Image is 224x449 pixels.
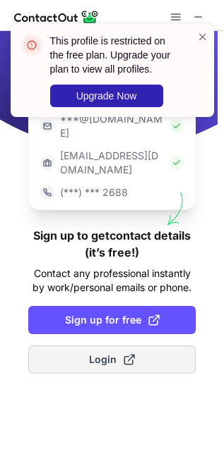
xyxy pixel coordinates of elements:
span: Upgrade Now [76,90,137,102]
img: https://contactout.com/extension/app/static/media/login-phone-icon.bacfcb865e29de816d437549d7f4cb... [40,185,54,199]
span: Sign up for free [65,313,160,327]
h1: Sign up to get contact details (it’s free!) [28,227,196,261]
button: Login [28,345,196,374]
p: [EMAIL_ADDRESS][DOMAIN_NAME] [60,149,164,177]
button: Sign up for free [28,306,196,334]
img: Check Icon [170,156,184,170]
p: Contact any professional instantly by work/personal emails or phone. [28,266,196,295]
span: Login [89,352,135,367]
img: error [20,34,43,56]
header: This profile is restricted on the free plan. Upgrade your plan to view all profiles. [50,34,180,76]
img: ContactOut v5.3.10 [14,8,99,25]
img: https://contactout.com/extension/app/static/media/login-work-icon.638a5007170bc45168077fde17b29a1... [40,156,54,170]
button: Upgrade Now [50,85,163,107]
